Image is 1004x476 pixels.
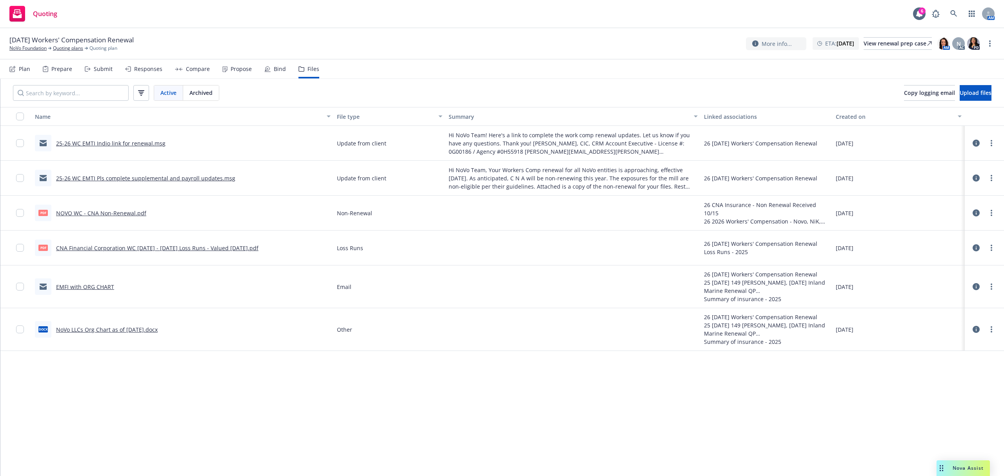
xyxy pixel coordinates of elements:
[53,45,83,52] a: Quoting plans
[985,39,995,48] a: more
[449,113,689,121] div: Summary
[337,283,351,291] span: Email
[836,244,853,252] span: [DATE]
[836,139,853,147] span: [DATE]
[56,244,258,252] a: CNA Financial Corporation WC [DATE] - [DATE] Loss Runs - Valued [DATE].pdf
[825,39,854,47] span: ETA :
[953,465,984,471] span: Nova Assist
[189,89,213,97] span: Archived
[837,40,854,47] strong: [DATE]
[89,45,117,52] span: Quoting plan
[160,89,176,97] span: Active
[56,283,114,291] a: EMFI with ORG CHART
[16,325,24,333] input: Toggle Row Selected
[836,113,953,121] div: Created on
[13,85,129,101] input: Search by keyword...
[56,209,146,217] a: NOVO WC - CNA Non-Renewal.pdf
[19,66,30,72] div: Plan
[704,278,830,295] div: 25 [DATE] 149 [PERSON_NAME], [DATE] Inland Marine Renewal QP
[704,139,817,147] div: 26 [DATE] Workers' Compensation Renewal
[836,209,853,217] span: [DATE]
[928,6,944,22] a: Report a Bug
[937,460,946,476] div: Drag to move
[38,245,48,251] span: pdf
[704,248,817,256] div: Loss Runs - 2025
[904,85,955,101] button: Copy logging email
[6,3,60,25] a: Quoting
[904,89,955,96] span: Copy logging email
[16,174,24,182] input: Toggle Row Selected
[957,40,961,48] span: N
[337,244,363,252] span: Loss Runs
[337,325,352,334] span: Other
[56,140,166,147] a: 25-26 WC EMTI Indio link for renewal.msg
[337,113,434,121] div: File type
[704,174,817,182] div: 26 [DATE] Workers' Compensation Renewal
[704,201,830,217] div: 26 CNA Insurance - Non Renewal Received 10/15
[32,107,334,126] button: Name
[16,209,24,217] input: Toggle Row Selected
[56,326,158,333] a: NoVo LLCs Org Chart as of [DATE].docx
[38,210,48,216] span: pdf
[864,38,932,49] div: View renewal prep case
[836,283,853,291] span: [DATE]
[704,313,830,321] div: 26 [DATE] Workers' Compensation Renewal
[746,37,806,50] button: More info...
[762,40,792,48] span: More info...
[35,113,322,121] div: Name
[334,107,446,126] button: File type
[960,89,991,96] span: Upload files
[704,338,830,346] div: Summary of insurance - 2025
[449,131,698,156] span: Hi NoVo Team! Here's a link to complete the work comp renewal updates. Let us know if you have an...
[9,35,134,45] span: [DATE] Workers' Compensation Renewal
[449,166,698,191] span: Hi NoVo Team, Your Workers Comp renewal for all NoVo entities is approaching, effective [DATE]. A...
[987,243,996,253] a: more
[16,139,24,147] input: Toggle Row Selected
[987,173,996,183] a: more
[9,45,47,52] a: NoVo Foundation
[704,113,830,121] div: Linked associations
[836,325,853,334] span: [DATE]
[987,208,996,218] a: more
[51,66,72,72] div: Prepare
[704,240,817,248] div: 26 [DATE] Workers' Compensation Renewal
[337,174,386,182] span: Update from client
[16,113,24,120] input: Select all
[134,66,162,72] div: Responses
[937,460,990,476] button: Nova Assist
[446,107,701,126] button: Summary
[864,37,932,50] a: View renewal prep case
[960,85,991,101] button: Upload files
[337,209,372,217] span: Non-Renewal
[704,217,830,225] div: 26 2026 Workers' Compensation - Novo, NiK, Crop Shop & Milestone Mill
[33,11,57,17] span: Quoting
[16,283,24,291] input: Toggle Row Selected
[967,37,980,50] img: photo
[704,321,830,338] div: 25 [DATE] 149 [PERSON_NAME], [DATE] Inland Marine Renewal QP
[987,282,996,291] a: more
[919,7,926,15] div: 6
[337,139,386,147] span: Update from client
[701,107,833,126] button: Linked associations
[56,174,235,182] a: 25-26 WC EMTI Pls complete supplemental and payroll updates.msg
[274,66,286,72] div: Bind
[987,325,996,334] a: more
[704,270,830,278] div: 26 [DATE] Workers' Compensation Renewal
[186,66,210,72] div: Compare
[307,66,319,72] div: Files
[964,6,980,22] a: Switch app
[833,107,965,126] button: Created on
[937,37,950,50] img: photo
[16,244,24,252] input: Toggle Row Selected
[231,66,252,72] div: Propose
[946,6,962,22] a: Search
[38,326,48,332] span: docx
[987,138,996,148] a: more
[836,174,853,182] span: [DATE]
[704,295,830,303] div: Summary of insurance - 2025
[94,66,113,72] div: Submit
